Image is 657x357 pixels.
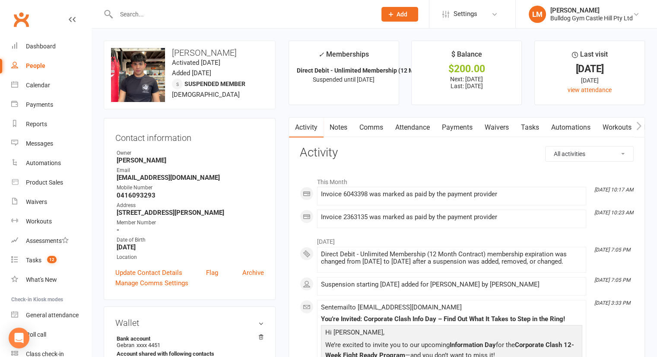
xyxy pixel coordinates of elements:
a: Clubworx [10,9,32,30]
a: Assessments [11,231,91,251]
a: Dashboard [11,37,91,56]
i: ✓ [318,51,324,59]
a: Workouts [11,212,91,231]
span: 12 [47,256,57,263]
span: Sent email to [EMAIL_ADDRESS][DOMAIN_NAME] [321,303,462,311]
a: Workouts [597,118,638,137]
i: [DATE] 10:23 AM [594,210,633,216]
div: Bulldog Gym Castle Hill Pty Ltd [550,14,633,22]
input: Search... [114,8,370,20]
span: Suspended member [184,80,245,87]
a: Automations [11,153,91,173]
strong: [EMAIL_ADDRESS][DOMAIN_NAME] [117,174,264,182]
time: Added [DATE] [172,69,211,77]
div: Dashboard [26,43,56,50]
div: Mobile Number [117,184,264,192]
div: General attendance [26,312,79,319]
button: Add [381,7,418,22]
a: view attendance [568,86,612,93]
strong: [DATE] [117,243,264,251]
div: Invoice 6043398 was marked as paid by the payment provider [321,191,582,198]
i: [DATE] 3:33 PM [594,300,630,306]
a: Comms [353,118,389,137]
div: Direct Debit - Unlimited Membership (12 Month Contract) membership expiration was changed from [D... [321,251,582,265]
a: Manage Comms Settings [115,278,188,288]
div: Email [117,166,264,175]
p: Next: [DATE] Last: [DATE] [419,76,514,89]
div: Workouts [26,218,52,225]
h3: [PERSON_NAME] [111,48,268,57]
i: [DATE] 7:05 PM [594,277,630,283]
strong: Account shared with following contacts [117,351,260,357]
div: Memberships [318,49,369,65]
strong: 0416093293 [117,191,264,199]
div: Messages [26,140,53,147]
div: Open Intercom Messenger [9,328,29,348]
a: Payments [436,118,479,137]
a: Attendance [389,118,436,137]
a: People [11,56,91,76]
a: Notes [324,118,353,137]
time: Activated [DATE] [172,59,220,67]
a: Tasks [515,118,545,137]
div: Address [117,201,264,210]
a: Update Contact Details [115,268,182,278]
a: Waivers [479,118,515,137]
div: Calendar [26,82,50,89]
div: What's New [26,276,57,283]
span: Settings [454,4,477,24]
a: Tasks 12 [11,251,91,270]
div: $200.00 [419,64,514,73]
li: This Month [300,173,634,187]
div: Owner [117,149,264,157]
h3: Contact information [115,130,264,143]
a: Activity [289,118,324,137]
a: Roll call [11,325,91,344]
span: xxxx 4451 [136,342,160,348]
a: General attendance kiosk mode [11,306,91,325]
div: People [26,62,45,69]
div: Automations [26,159,61,166]
a: Messages [11,134,91,153]
a: Automations [545,118,597,137]
span: Information Day [450,341,496,349]
a: Waivers [11,192,91,212]
a: Flag [206,268,218,278]
div: Product Sales [26,179,63,186]
h3: Wallet [115,318,264,328]
a: Archive [242,268,264,278]
div: Tasks [26,257,41,264]
a: Product Sales [11,173,91,192]
i: [DATE] 10:17 AM [594,187,633,193]
a: What's New [11,270,91,290]
div: Reports [26,121,47,127]
a: Reports [11,115,91,134]
strong: Direct Debit - Unlimited Membership (12 Mo... [297,67,422,74]
div: Invoice 2363135 was marked as paid by the payment provider [321,214,582,221]
li: [DATE] [300,233,634,246]
strong: [PERSON_NAME] [117,156,264,164]
div: Location [117,253,264,261]
div: [DATE] [543,64,637,73]
div: Suspension starting [DATE] added for [PERSON_NAME] by [PERSON_NAME] [321,281,582,288]
div: You’re Invited: Corporate Clash Info Day – Find Out What It Takes to Step in the Ring! [321,316,582,323]
div: Last visit [572,49,608,64]
strong: [STREET_ADDRESS][PERSON_NAME] [117,209,264,217]
div: Assessments [26,237,69,244]
a: Calendar [11,76,91,95]
div: Date of Birth [117,236,264,244]
img: image1726728958.png [111,48,165,102]
a: Payments [11,95,91,115]
div: LM [529,6,546,23]
p: Hi [PERSON_NAME], [323,327,580,340]
div: [PERSON_NAME] [550,6,633,14]
div: Roll call [26,331,46,338]
strong: - [117,226,264,234]
span: [DEMOGRAPHIC_DATA] [172,91,240,99]
span: Add [397,11,407,18]
div: $ Balance [451,49,482,64]
i: [DATE] 7:05 PM [594,247,630,253]
div: Member Number [117,219,264,227]
div: [DATE] [543,76,637,85]
div: Waivers [26,198,47,205]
